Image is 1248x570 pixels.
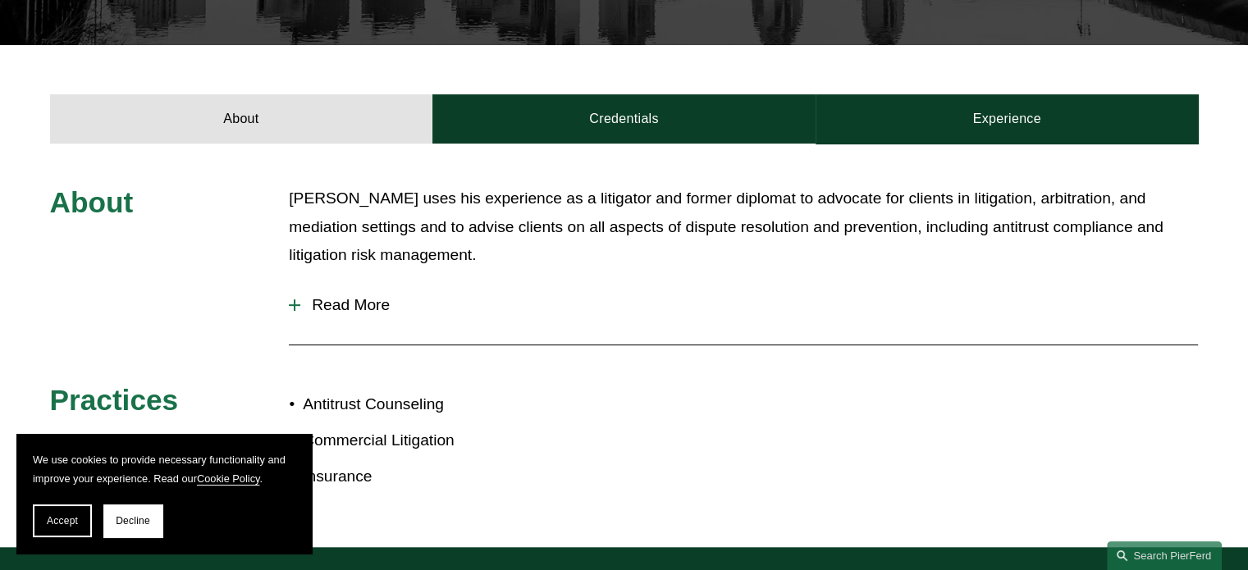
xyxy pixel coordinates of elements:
a: Search this site [1107,541,1222,570]
p: Antitrust Counseling [303,390,624,419]
a: Cookie Policy [197,472,260,485]
span: Decline [116,515,150,527]
a: Credentials [432,94,816,144]
span: Read More [300,296,1198,314]
p: Commercial Litigation [303,426,624,455]
span: Practices [50,384,179,416]
p: Insurance [303,463,624,491]
button: Accept [33,504,92,537]
a: Experience [816,94,1199,144]
button: Read More [289,284,1198,326]
a: About [50,94,433,144]
button: Decline [103,504,162,537]
p: We use cookies to provide necessary functionality and improve your experience. Read our . [33,450,295,488]
p: [PERSON_NAME] uses his experience as a litigator and former diplomat to advocate for clients in l... [289,185,1198,270]
span: Accept [47,515,78,527]
section: Cookie banner [16,434,312,554]
span: About [50,186,134,218]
